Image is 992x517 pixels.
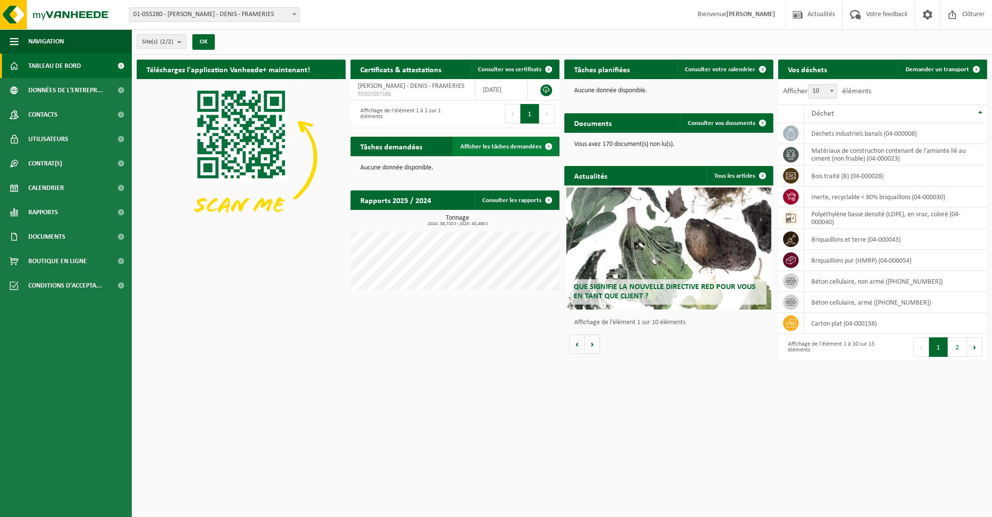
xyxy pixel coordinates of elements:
[358,83,464,90] span: [PERSON_NAME] - DENIS - FRAMERIES
[137,79,346,236] img: Download de VHEPlus App
[906,66,969,73] span: Demander un transport
[539,104,555,124] button: Next
[520,104,539,124] button: 1
[566,187,771,310] a: Que signifie la nouvelle directive RED pour vous en tant que client ?
[726,11,775,18] strong: [PERSON_NAME]
[804,186,987,207] td: inerte, recyclable < 80% briquaillons (04-000030)
[677,60,772,79] a: Consulter votre calendrier
[28,273,102,298] span: Conditions d'accepta...
[28,127,68,151] span: Utilisateurs
[948,337,967,357] button: 2
[778,60,837,79] h2: Vos déchets
[706,166,772,186] a: Tous les articles
[685,66,755,73] span: Consulter votre calendrier
[475,190,558,210] a: Consulter les rapports
[804,229,987,250] td: briquaillons et terre (04-000043)
[351,190,441,209] h2: Rapports 2025 / 2024
[351,60,451,79] h2: Certificats & attestations
[28,54,81,78] span: Tableau de bord
[505,104,520,124] button: Previous
[137,34,186,49] button: Site(s)(2/2)
[804,313,987,334] td: carton plat (04-000158)
[913,337,929,357] button: Previous
[28,103,58,127] span: Contacts
[355,215,559,227] h3: Tonnage
[811,110,834,118] span: Déchet
[142,35,173,49] span: Site(s)
[358,90,468,98] span: RED25007180
[28,29,64,54] span: Navigation
[804,165,987,186] td: bois traité (B) (04-000028)
[129,8,299,21] span: 01-055280 - SRL BERTIAUX - DENIS - FRAMERIES
[351,137,432,156] h2: Tâches demandées
[28,249,87,273] span: Boutique en ligne
[460,144,541,150] span: Afficher les tâches demandées
[574,87,764,94] p: Aucune donnée disponible.
[160,39,173,45] count: (2/2)
[804,271,987,292] td: béton cellulaire, non armé ([PHONE_NUMBER])
[804,292,987,313] td: béton cellulaire, armé ([PHONE_NUMBER])
[360,165,550,171] p: Aucune donnée disponible.
[355,103,450,124] div: Affichage de l'élément 1 à 1 sur 1 éléments
[470,60,558,79] a: Consulter vos certificats
[804,123,987,144] td: déchets industriels banals (04-000008)
[804,250,987,271] td: briquaillons pur (HMRP) (04-000054)
[808,84,837,98] span: 10
[569,334,585,354] button: Vorige
[475,79,527,101] td: [DATE]
[783,336,878,358] div: Affichage de l'élément 1 à 10 sur 13 éléments
[804,207,987,229] td: polyéthylène basse densité (LDPE), en vrac, coloré (04-000040)
[28,200,58,225] span: Rapports
[564,166,617,185] h2: Actualités
[129,7,300,22] span: 01-055280 - SRL BERTIAUX - DENIS - FRAMERIES
[28,151,62,176] span: Contrat(s)
[929,337,948,357] button: 1
[808,84,837,99] span: 10
[574,319,768,326] p: Affichage de l'élément 1 sur 10 éléments
[192,34,215,50] button: OK
[574,141,764,148] p: Vous avez 170 document(s) non lu(s).
[564,113,621,132] h2: Documents
[585,334,600,354] button: Volgende
[967,337,982,357] button: Next
[783,87,871,95] label: Afficher éléments
[478,66,541,73] span: Consulter vos certificats
[564,60,640,79] h2: Tâches planifiées
[453,137,558,156] a: Afficher les tâches demandées
[355,222,559,227] span: 2024: 38,720 t - 2025: 40,460 t
[28,225,65,249] span: Documents
[680,113,772,133] a: Consulter vos documents
[28,176,64,200] span: Calendrier
[688,120,755,126] span: Consulter vos documents
[574,283,756,300] span: Que signifie la nouvelle directive RED pour vous en tant que client ?
[28,78,103,103] span: Données de l'entrepr...
[898,60,986,79] a: Demander un transport
[804,144,987,165] td: matériaux de construction contenant de l'amiante lié au ciment (non friable) (04-000023)
[137,60,320,79] h2: Téléchargez l'application Vanheede+ maintenant!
